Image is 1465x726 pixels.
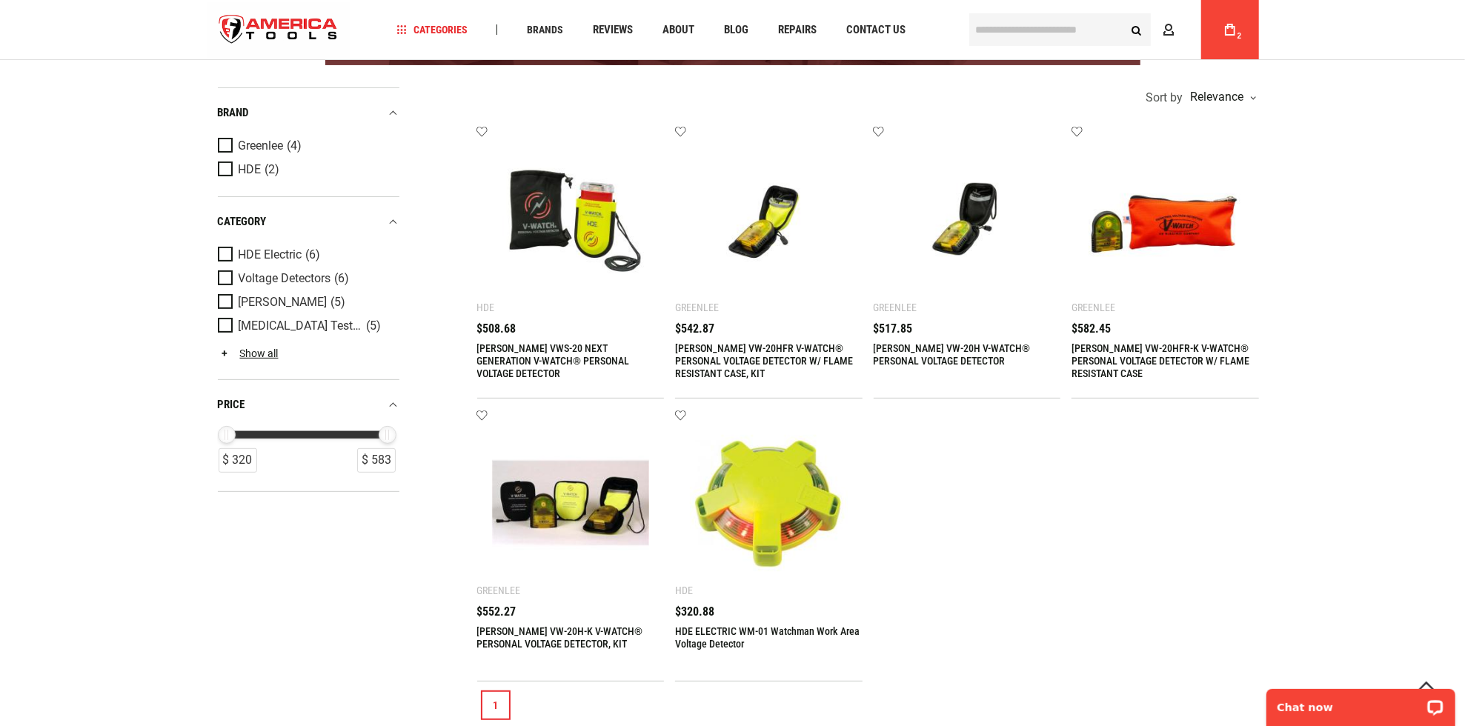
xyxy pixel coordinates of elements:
span: Categories [396,24,468,35]
a: Repairs [771,20,823,40]
div: HDE [675,585,693,596]
a: HDE Electric (6) [218,247,396,263]
span: (5) [331,296,346,309]
span: About [662,24,694,36]
a: [MEDICAL_DATA] Test & Measurement (5) [218,318,396,334]
a: [PERSON_NAME] VWS-20 NEXT GENERATION V-WATCH® PERSONAL VOLTAGE DETECTOR [477,342,630,379]
a: [PERSON_NAME] VW-20HFR V-WATCH® PERSONAL VOLTAGE DETECTOR W/ FLAME RESISTANT CASE, KIT [675,342,853,379]
span: Blog [724,24,748,36]
img: GREENLEE VW-20HFR V-WATCH® PERSONAL VOLTAGE DETECTOR W/ FLAME RESISTANT CASE, KIT [690,141,848,299]
div: Relevance [1187,91,1255,103]
div: Greenlee [477,585,521,596]
span: Repairs [778,24,817,36]
div: price [218,395,399,415]
span: 2 [1238,32,1242,40]
a: [PERSON_NAME] VW-20H V-WATCH® PERSONAL VOLTAGE DETECTOR [874,342,1031,367]
img: HDE ELECTRIC WM-01 Watchman Work Area Voltage Detector [690,424,848,582]
a: HDE (2) [218,161,396,178]
span: (5) [367,320,382,333]
a: Categories [390,20,474,40]
a: [PERSON_NAME] VW-20HFR-K V-WATCH® PERSONAL VOLTAGE DETECTOR W/ FLAME RESISTANT CASE [1072,342,1249,379]
iframe: LiveChat chat widget [1257,679,1465,726]
a: [PERSON_NAME] (5) [218,294,396,310]
span: $582.45 [1072,323,1111,335]
span: [MEDICAL_DATA] Test & Measurement [239,319,363,333]
span: (4) [288,140,302,153]
img: GREENLEE VWS-20 NEXT GENERATION V-WATCH® PERSONAL VOLTAGE DETECTOR [492,141,650,299]
span: Greenlee [239,139,284,153]
span: Contact Us [846,24,906,36]
a: Brands [520,20,570,40]
img: America Tools [207,2,351,58]
div: Product Filters [218,87,399,491]
a: Contact Us [840,20,912,40]
span: Brands [527,24,563,35]
a: 1 [481,690,511,720]
span: [PERSON_NAME] [239,296,328,309]
img: GREENLEE VW-20HFR-K V-WATCH® PERSONAL VOLTAGE DETECTOR W/ FLAME RESISTANT CASE [1086,141,1244,299]
a: About [656,20,701,40]
a: Blog [717,20,755,40]
span: HDE Electric [239,248,302,262]
span: HDE [239,163,262,176]
span: (6) [306,249,321,262]
div: Greenlee [874,302,917,313]
span: $542.87 [675,323,714,335]
a: Greenlee (4) [218,138,396,154]
span: Voltage Detectors [239,272,331,285]
div: $ 320 [219,448,257,473]
div: Greenlee [675,302,719,313]
a: store logo [207,2,351,58]
img: GREENLEE VW-20H V-WATCH® PERSONAL VOLTAGE DETECTOR [888,141,1046,299]
div: Brand [218,103,399,123]
span: (6) [335,273,350,285]
button: Search [1123,16,1151,44]
a: Voltage Detectors (6) [218,270,396,287]
div: HDE [477,302,495,313]
div: category [218,212,399,232]
span: Reviews [593,24,633,36]
a: HDE ELECTRIC WM-01 Watchman Work Area Voltage Detector [675,625,860,650]
span: $320.88 [675,606,714,618]
span: $552.27 [477,606,516,618]
a: Reviews [586,20,640,40]
div: $ 583 [357,448,396,473]
a: Show all [218,347,279,359]
span: Sort by [1146,92,1183,104]
div: Greenlee [1072,302,1115,313]
img: GREENLEE VW-20H-K V-WATCH® PERSONAL VOLTAGE DETECTOR, KIT [492,424,650,582]
span: $508.68 [477,323,516,335]
span: (2) [265,164,280,176]
span: $517.85 [874,323,913,335]
a: [PERSON_NAME] VW-20H-K V-WATCH® PERSONAL VOLTAGE DETECTOR, KIT [477,625,643,650]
